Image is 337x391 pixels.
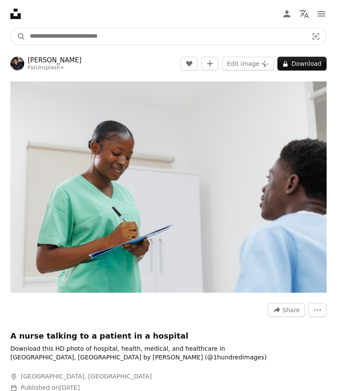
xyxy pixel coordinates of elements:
[181,57,198,71] button: Like
[10,81,327,293] button: Zoom in on this image
[28,65,82,71] div: For
[277,57,327,71] button: Download
[21,372,152,381] span: [GEOGRAPHIC_DATA], [GEOGRAPHIC_DATA]
[305,28,326,45] button: Visual search
[222,57,274,71] button: Edit image
[313,5,330,23] button: Menu
[28,56,82,65] a: [PERSON_NAME]
[10,331,270,341] h1: A nurse talking to a patient in a hospital
[21,384,80,391] span: Published on
[278,5,296,23] a: Log in / Sign up
[10,345,270,362] p: Download this HD photo of hospital, health, medical, and healthcare in [GEOGRAPHIC_DATA], [GEOGRA...
[201,57,219,71] button: Add to Collection
[10,28,327,45] form: Find visuals sitewide
[308,303,327,317] button: More Actions
[59,384,79,391] time: November 15, 2024 at 2:23:26 PM AST
[10,57,24,71] img: Go to Ben Iwara's profile
[283,304,300,317] span: Share
[11,28,25,45] button: Search Unsplash
[296,5,313,23] button: Language
[268,303,305,317] button: Share this image
[10,9,21,19] a: Home — Unsplash
[36,65,64,71] a: Unsplash+
[10,81,327,293] img: A nurse talking to a patient in a hospital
